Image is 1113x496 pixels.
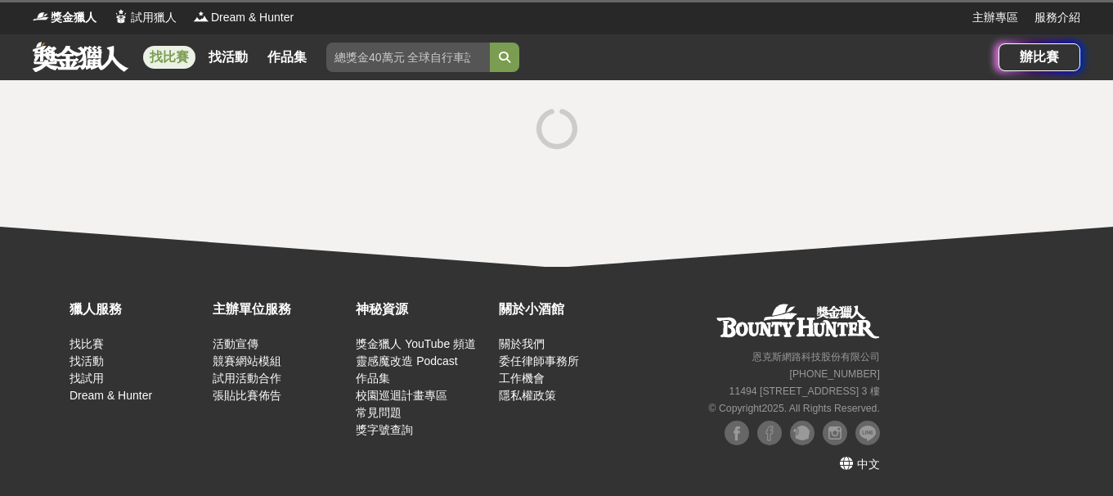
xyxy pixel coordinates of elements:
[326,43,490,72] input: 總獎金40萬元 全球自行車設計比賽
[213,300,348,319] div: 主辦單位服務
[70,337,104,350] a: 找比賽
[790,421,815,445] img: Plurk
[261,46,313,69] a: 作品集
[356,337,476,350] a: 獎金獵人 YouTube 頻道
[143,46,195,69] a: 找比賽
[70,300,204,319] div: 獵人服務
[193,9,294,26] a: LogoDream & Hunter
[70,372,104,385] a: 找試用
[752,351,880,363] small: 恩克斯網路科技股份有限公司
[33,8,49,25] img: Logo
[193,8,209,25] img: Logo
[729,386,880,397] small: 11494 [STREET_ADDRESS] 3 樓
[499,354,579,367] a: 委任律師事務所
[823,421,847,445] img: Instagram
[999,43,1080,71] a: 辦比賽
[213,389,281,402] a: 張貼比賽佈告
[499,300,634,319] div: 關於小酒館
[211,9,294,26] span: Dream & Hunter
[33,9,96,26] a: Logo獎金獵人
[131,9,177,26] span: 試用獵人
[356,406,402,419] a: 常見問題
[213,372,281,385] a: 試用活動合作
[709,403,880,414] small: © Copyright 2025 . All Rights Reserved.
[790,368,880,380] small: [PHONE_NUMBER]
[70,354,104,367] a: 找活動
[356,423,413,436] a: 獎字號查詢
[499,372,545,385] a: 工作機會
[113,8,129,25] img: Logo
[51,9,96,26] span: 獎金獵人
[213,337,258,350] a: 活動宣傳
[972,9,1018,26] a: 主辦專區
[725,421,749,445] img: Facebook
[855,421,880,445] img: LINE
[499,337,545,350] a: 關於我們
[356,354,457,367] a: 靈感魔改造 Podcast
[1034,9,1080,26] a: 服務介紹
[757,421,782,445] img: Facebook
[213,354,281,367] a: 競賽網站模組
[499,389,556,402] a: 隱私權政策
[113,9,177,26] a: Logo試用獵人
[356,372,390,385] a: 作品集
[70,389,152,402] a: Dream & Hunter
[356,389,447,402] a: 校園巡迴計畫專區
[202,46,254,69] a: 找活動
[857,458,880,471] span: 中文
[356,300,491,319] div: 神秘資源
